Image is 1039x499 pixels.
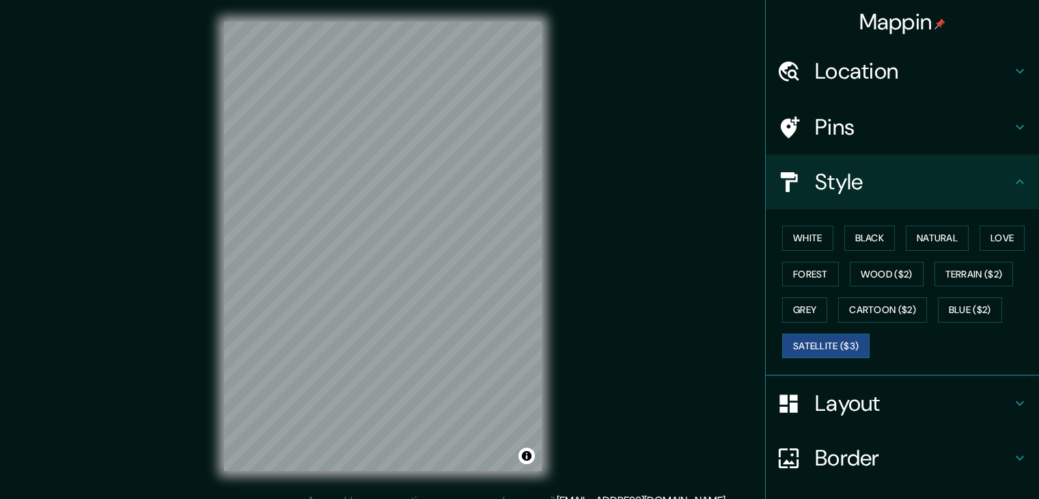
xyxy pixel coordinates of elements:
[815,390,1012,417] h4: Layout
[766,44,1039,98] div: Location
[782,226,833,251] button: White
[917,446,1024,484] iframe: Help widget launcher
[815,168,1012,195] h4: Style
[844,226,896,251] button: Black
[859,8,946,36] h4: Mappin
[518,448,535,464] button: Toggle attribution
[838,297,927,323] button: Cartoon ($2)
[766,431,1039,485] div: Border
[850,262,924,287] button: Wood ($2)
[938,297,1002,323] button: Blue ($2)
[906,226,969,251] button: Natural
[782,334,870,359] button: Satellite ($3)
[815,444,1012,472] h4: Border
[934,262,1014,287] button: Terrain ($2)
[224,22,542,471] canvas: Map
[782,262,839,287] button: Forest
[815,57,1012,85] h4: Location
[815,113,1012,141] h4: Pins
[980,226,1025,251] button: Love
[766,154,1039,209] div: Style
[934,18,945,29] img: pin-icon.png
[782,297,827,323] button: Grey
[766,376,1039,431] div: Layout
[766,100,1039,154] div: Pins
